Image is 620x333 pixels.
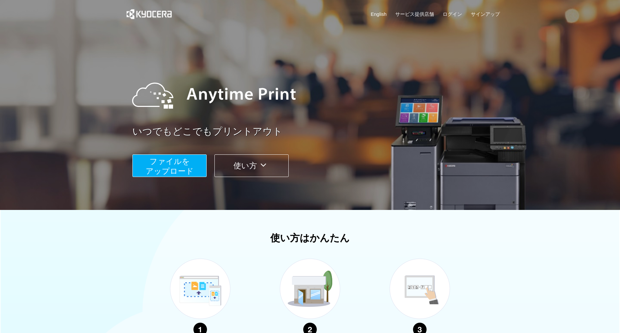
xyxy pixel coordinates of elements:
[443,11,462,17] a: ログイン
[132,154,207,177] button: ファイルを​​アップロード
[395,11,434,17] a: サービス提供店舗
[471,11,500,17] a: サインアップ
[214,154,289,177] button: 使い方
[371,11,387,17] a: English
[132,125,504,139] a: いつでもどこでもプリントアウト
[146,157,194,175] span: ファイルを ​​アップロード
